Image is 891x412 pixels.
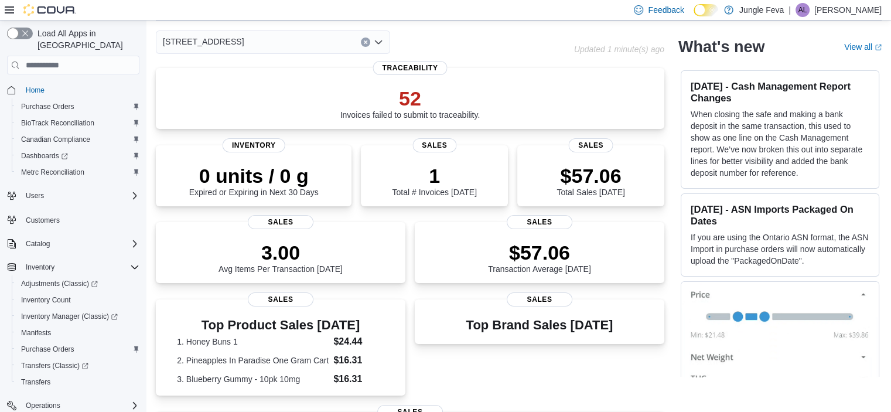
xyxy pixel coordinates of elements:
[12,98,144,115] button: Purchase Orders
[177,373,329,385] dt: 3. Blueberry Gummy - 10pk 10mg
[739,3,784,17] p: Jungle Feva
[16,132,139,147] span: Canadian Compliance
[16,309,122,324] a: Inventory Manager (Classic)
[557,164,624,188] p: $57.06
[691,203,869,227] h3: [DATE] - ASN Imports Packaged On Dates
[507,292,572,307] span: Sales
[21,189,49,203] button: Users
[21,168,84,177] span: Metrc Reconciliation
[488,241,591,274] div: Transaction Average [DATE]
[16,375,139,389] span: Transfers
[177,318,384,332] h3: Top Product Sales [DATE]
[16,277,139,291] span: Adjustments (Classic)
[33,28,139,51] span: Load All Apps in [GEOGRAPHIC_DATA]
[16,149,73,163] a: Dashboards
[569,138,613,152] span: Sales
[21,237,54,251] button: Catalog
[12,308,144,325] a: Inventory Manager (Classic)
[2,81,144,98] button: Home
[16,116,99,130] a: BioTrack Reconciliation
[21,135,90,144] span: Canadian Compliance
[21,328,51,338] span: Manifests
[875,44,882,51] svg: External link
[16,326,56,340] a: Manifests
[333,372,384,386] dd: $16.31
[26,263,54,272] span: Inventory
[12,357,144,374] a: Transfers (Classic)
[16,359,139,373] span: Transfers (Classic)
[177,336,329,348] dt: 1. Honey Buns 1
[488,241,591,264] p: $57.06
[21,83,139,97] span: Home
[12,164,144,181] button: Metrc Reconciliation
[16,326,139,340] span: Manifests
[691,80,869,104] h3: [DATE] - Cash Management Report Changes
[412,138,456,152] span: Sales
[844,42,882,52] a: View allExternal link
[21,279,98,288] span: Adjustments (Classic)
[796,3,810,17] div: Arzelle Lewis
[374,38,383,47] button: Open list of options
[248,292,313,307] span: Sales
[333,335,384,349] dd: $24.44
[26,86,45,95] span: Home
[26,191,44,200] span: Users
[16,359,93,373] a: Transfers (Classic)
[248,215,313,229] span: Sales
[678,38,764,56] h2: What's new
[392,164,476,188] p: 1
[574,45,664,54] p: Updated 1 minute(s) ago
[21,312,118,321] span: Inventory Manager (Classic)
[12,325,144,341] button: Manifests
[21,295,71,305] span: Inventory Count
[507,215,572,229] span: Sales
[2,211,144,228] button: Customers
[12,131,144,148] button: Canadian Compliance
[16,100,79,114] a: Purchase Orders
[16,342,79,356] a: Purchase Orders
[16,165,139,179] span: Metrc Reconciliation
[21,118,94,128] span: BioTrack Reconciliation
[694,4,718,16] input: Dark Mode
[177,355,329,366] dt: 2. Pineapples In Paradise One Gram Cart
[648,4,684,16] span: Feedback
[16,149,139,163] span: Dashboards
[691,231,869,267] p: If you are using the Ontario ASN format, the ASN Import in purchase orders will now automatically...
[340,87,480,110] p: 52
[21,260,139,274] span: Inventory
[21,361,88,370] span: Transfers (Classic)
[12,115,144,131] button: BioTrack Reconciliation
[333,353,384,367] dd: $16.31
[21,151,68,161] span: Dashboards
[16,293,139,307] span: Inventory Count
[12,341,144,357] button: Purchase Orders
[814,3,882,17] p: [PERSON_NAME]
[21,345,74,354] span: Purchase Orders
[16,132,95,147] a: Canadian Compliance
[219,241,343,264] p: 3.00
[12,275,144,292] a: Adjustments (Classic)
[16,342,139,356] span: Purchase Orders
[2,236,144,252] button: Catalog
[373,61,447,75] span: Traceability
[340,87,480,120] div: Invoices failed to submit to traceability.
[798,3,807,17] span: AL
[361,38,370,47] button: Clear input
[26,401,60,410] span: Operations
[219,241,343,274] div: Avg Items Per Transaction [DATE]
[16,277,103,291] a: Adjustments (Classic)
[16,116,139,130] span: BioTrack Reconciliation
[21,260,59,274] button: Inventory
[16,293,76,307] a: Inventory Count
[12,292,144,308] button: Inventory Count
[26,216,60,225] span: Customers
[16,309,139,324] span: Inventory Manager (Classic)
[16,375,55,389] a: Transfers
[788,3,791,17] p: |
[691,108,869,179] p: When closing the safe and making a bank deposit in the same transaction, this used to show as one...
[392,164,476,197] div: Total # Invoices [DATE]
[189,164,319,188] p: 0 units / 0 g
[21,212,139,227] span: Customers
[223,138,285,152] span: Inventory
